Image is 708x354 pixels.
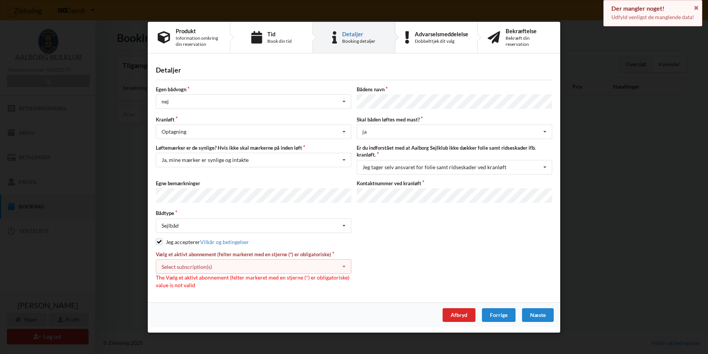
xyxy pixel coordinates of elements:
div: Detaljer [156,66,552,74]
label: Jeg accepterer [156,238,249,245]
div: Bekræft din reservation [506,35,550,47]
div: Optagning [162,129,186,134]
label: Vælg et aktivt abonnement (felter markeret med en stjerne (*) er obligatoriske) [156,251,351,258]
a: Vilkår og betingelser [200,238,249,245]
div: Sejlbåd [162,223,179,228]
div: Advarselsmeddelelse [415,31,468,37]
div: Booking detaljer [342,38,375,44]
div: Dobbelttjek dit valg [415,38,468,44]
label: Er du indforstået med at Aalborg Sejlklub ikke dækker folie samt ridseskader ifb. kranløft. [357,144,552,158]
label: Løftemærker er de synlige? Hvis ikke skal mærkerne på inden løft [156,144,351,151]
label: Egne bemærkninger [156,179,351,186]
label: Skal båden løftes med mast? [357,116,552,123]
p: Udfyld venligst de manglende data! [611,13,694,21]
label: Bådens navn [357,86,552,93]
div: Forrige [482,308,516,322]
label: Kontaktnummer ved kranløft [357,179,552,186]
span: The Vælg et aktivt abonnement (felter markeret med en stjerne (*) er obligatoriske) value is not ... [156,274,349,288]
label: Kranløft [156,116,351,123]
div: Bekræftelse [506,28,550,34]
div: Produkt [176,28,220,34]
div: nej [162,99,169,104]
div: Select subscription(s) [162,263,212,270]
div: ja [362,129,367,134]
label: Bådtype [156,210,351,217]
div: Tid [267,31,292,37]
div: Information omkring din reservation [176,35,220,47]
div: Detaljer [342,31,375,37]
div: Næste [522,308,554,322]
div: Jeg tager selv ansvaret for folie samt ridseskader ved kranløft [362,164,506,170]
div: Afbryd [443,308,475,322]
div: Der mangler noget! [611,5,694,12]
label: Egen bådvogn [156,86,351,93]
div: Book din tid [267,38,292,44]
div: Ja, mine mærker er synlige og intakte [162,157,249,163]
